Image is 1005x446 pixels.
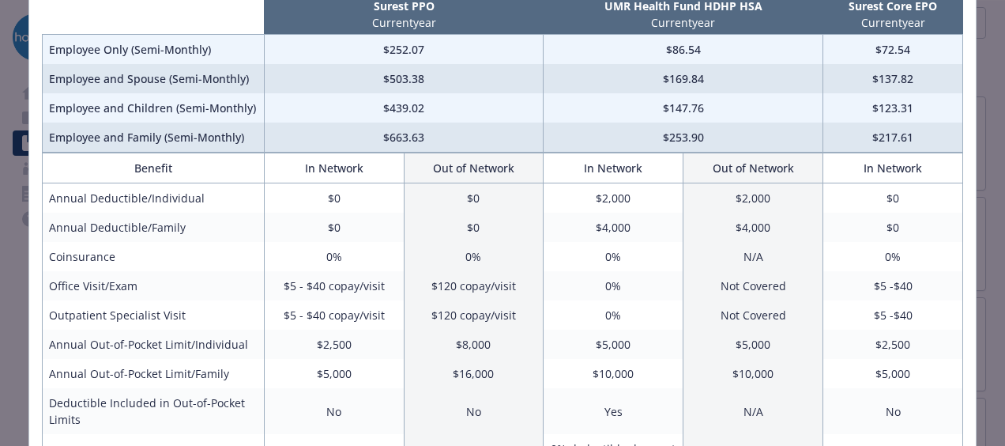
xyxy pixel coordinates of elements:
[823,213,963,242] td: $0
[264,271,404,300] td: $5 - $40 copay/visit
[544,300,683,330] td: 0%
[43,153,265,183] th: Benefit
[43,271,265,300] td: Office Visit/Exam
[264,183,404,214] td: $0
[404,300,544,330] td: $120 copay/visit
[823,242,963,271] td: 0%
[264,330,404,359] td: $2,500
[544,271,683,300] td: 0%
[547,14,820,31] p: Current year
[264,388,404,434] td: No
[404,330,544,359] td: $8,000
[43,242,265,271] td: Coinsurance
[544,183,683,214] td: $2,000
[43,388,265,434] td: Deductible Included in Out-of-Pocket Limits
[823,35,963,65] td: $72.54
[823,300,963,330] td: $5 -$40
[823,93,963,123] td: $123.31
[43,330,265,359] td: Annual Out-of-Pocket Limit/Individual
[544,153,683,183] th: In Network
[404,153,544,183] th: Out of Network
[264,93,544,123] td: $439.02
[43,123,265,153] td: Employee and Family (Semi-Monthly)
[404,388,544,434] td: No
[826,14,960,31] p: Current year
[43,93,265,123] td: Employee and Children (Semi-Monthly)
[264,64,544,93] td: $503.38
[404,271,544,300] td: $120 copay/visit
[544,388,683,434] td: Yes
[544,64,823,93] td: $169.84
[823,388,963,434] td: No
[683,330,823,359] td: $5,000
[43,359,265,388] td: Annual Out-of-Pocket Limit/Family
[264,242,404,271] td: 0%
[544,359,683,388] td: $10,000
[264,153,404,183] th: In Network
[823,330,963,359] td: $2,500
[264,300,404,330] td: $5 - $40 copay/visit
[264,35,544,65] td: $252.07
[264,359,404,388] td: $5,000
[683,183,823,214] td: $2,000
[43,213,265,242] td: Annual Deductible/Family
[683,388,823,434] td: N/A
[544,330,683,359] td: $5,000
[544,123,823,153] td: $253.90
[683,153,823,183] th: Out of Network
[683,300,823,330] td: Not Covered
[264,213,404,242] td: $0
[43,35,265,65] td: Employee Only (Semi-Monthly)
[544,242,683,271] td: 0%
[823,123,963,153] td: $217.61
[404,183,544,214] td: $0
[823,271,963,300] td: $5 -$40
[43,300,265,330] td: Outpatient Specialist Visit
[544,93,823,123] td: $147.76
[544,213,683,242] td: $4,000
[43,183,265,214] td: Annual Deductible/Individual
[823,153,963,183] th: In Network
[43,64,265,93] td: Employee and Spouse (Semi-Monthly)
[823,183,963,214] td: $0
[823,359,963,388] td: $5,000
[404,242,544,271] td: 0%
[264,123,544,153] td: $663.63
[544,35,823,65] td: $86.54
[823,64,963,93] td: $137.82
[683,359,823,388] td: $10,000
[683,242,823,271] td: N/A
[404,213,544,242] td: $0
[267,14,540,31] p: Current year
[683,271,823,300] td: Not Covered
[404,359,544,388] td: $16,000
[683,213,823,242] td: $4,000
